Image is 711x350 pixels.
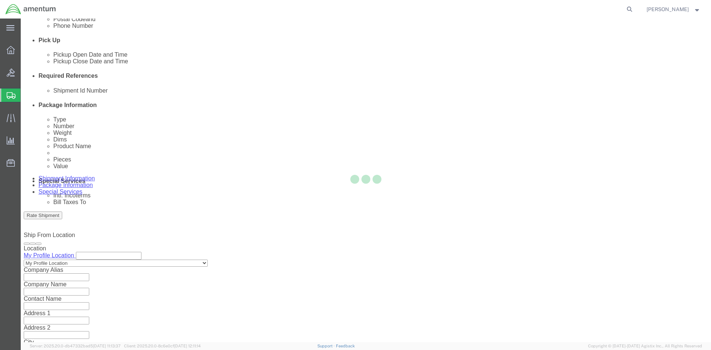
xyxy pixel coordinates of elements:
span: Server: 2025.20.0-db47332bad5 [30,344,121,348]
span: Client: 2025.20.0-8c6e0cf [124,344,201,348]
a: Feedback [336,344,355,348]
span: Robyn Williams [647,5,689,13]
span: Copyright © [DATE]-[DATE] Agistix Inc., All Rights Reserved [588,343,702,349]
button: [PERSON_NAME] [646,5,701,14]
a: Support [317,344,336,348]
span: [DATE] 12:11:14 [174,344,201,348]
img: logo [5,4,56,15]
span: [DATE] 11:13:37 [93,344,121,348]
